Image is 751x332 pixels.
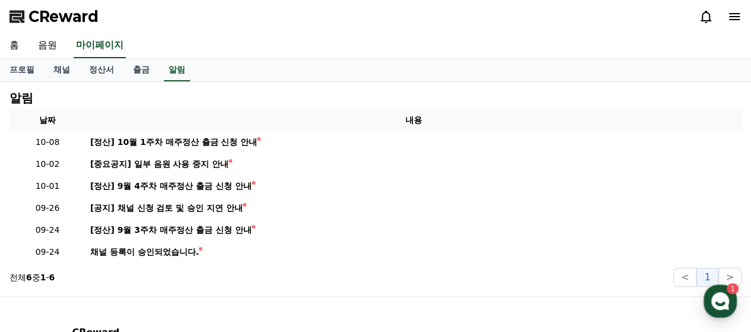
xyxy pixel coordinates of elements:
[14,136,81,148] p: 10-08
[4,233,78,263] a: 홈
[9,91,33,105] h4: 알림
[14,180,81,192] p: 10-01
[14,246,81,258] p: 09-24
[109,252,123,261] span: 대화
[90,136,257,148] div: [정산] 10월 1주차 매주정산 출금 신청 안내
[718,268,742,287] button: >
[123,59,159,81] a: 출금
[37,251,45,261] span: 홈
[90,202,737,214] a: [공지] 채널 신청 검토 및 승인 지연 안내
[90,224,737,236] a: [정산] 9월 3주차 매주정산 출금 신청 안내
[90,180,252,192] div: [정산] 9월 4주차 매주정산 출금 신청 안내
[164,59,190,81] a: 알림
[40,273,46,282] strong: 1
[90,180,737,192] a: [정산] 9월 4주차 매주정산 출금 신청 안내
[90,136,737,148] a: [정산] 10월 1주차 매주정산 출금 신청 안내
[183,251,198,261] span: 설정
[49,273,55,282] strong: 6
[9,109,85,131] th: 날짜
[90,158,229,170] div: [중요공지] 일부 음원 사용 중지 안내
[14,158,81,170] p: 10-02
[14,202,81,214] p: 09-26
[9,7,99,26] a: CReward
[44,59,80,81] a: 채널
[673,268,696,287] button: <
[90,158,737,170] a: [중요공지] 일부 음원 사용 중지 안내
[9,271,55,283] p: 전체 중 -
[78,233,153,263] a: 1대화
[85,109,742,131] th: 내용
[28,7,99,26] span: CReward
[28,33,66,58] a: 음원
[14,224,81,236] p: 09-24
[90,202,243,214] div: [공지] 채널 신청 검토 및 승인 지연 안내
[90,246,199,258] div: 채널 등록이 승인되었습니다.
[153,233,228,263] a: 설정
[80,59,123,81] a: 정산서
[121,233,125,242] span: 1
[26,273,32,282] strong: 6
[74,33,126,58] a: 마이페이지
[90,224,252,236] div: [정산] 9월 3주차 매주정산 출금 신청 안내
[696,268,718,287] button: 1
